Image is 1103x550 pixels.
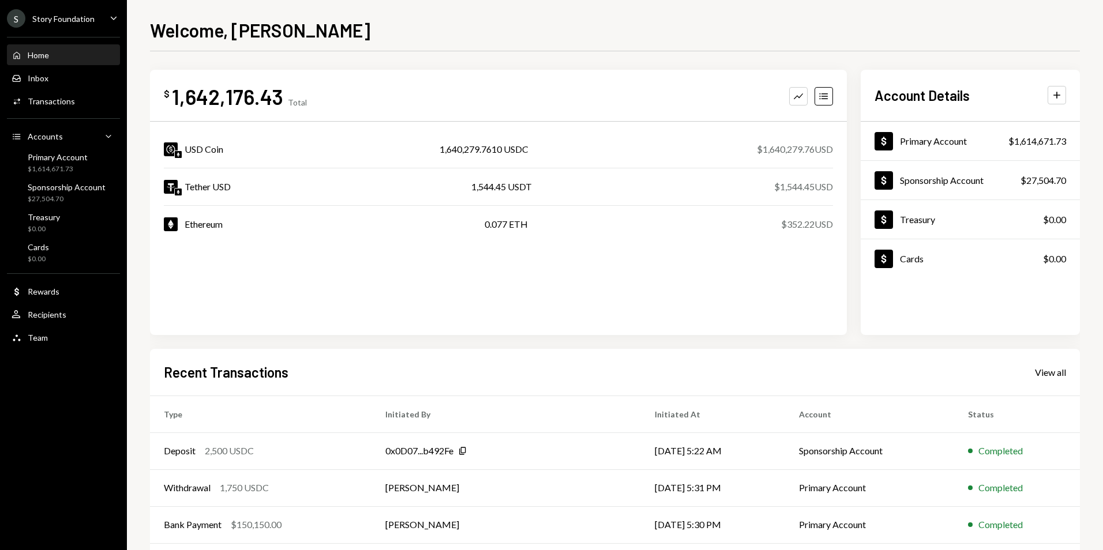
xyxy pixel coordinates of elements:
div: 0x0D07...b492Fe [385,444,453,458]
div: $1,614,671.73 [1008,134,1066,148]
div: 1,642,176.43 [172,84,283,110]
div: Primary Account [28,152,88,162]
a: Home [7,44,120,65]
td: [PERSON_NAME] [372,506,641,543]
td: [DATE] 5:30 PM [641,506,785,543]
img: ETH [164,217,178,231]
div: 1,544.45 USDT [471,180,532,194]
th: Account [785,395,955,432]
th: Initiated At [641,395,785,432]
a: View all [1035,366,1066,378]
div: Treasury [28,212,60,222]
a: Recipients [7,304,120,325]
div: Recipients [28,310,66,319]
div: Sponsorship Account [28,182,106,192]
div: Sponsorship Account [900,175,984,186]
div: Completed [978,444,1023,458]
div: Completed [978,518,1023,532]
div: 1,750 USDC [220,481,269,495]
div: Deposit [164,444,196,458]
img: USDT [164,180,178,194]
div: Bank Payment [164,518,222,532]
a: Team [7,327,120,348]
img: ethereum-mainnet [175,189,182,195]
a: Primary Account$1,614,671.73 [7,149,120,176]
div: Cards [28,242,49,252]
div: Team [28,333,48,342]
div: $ [164,88,170,100]
img: ethereum-mainnet [175,151,182,158]
div: $150,150.00 [231,518,282,532]
div: Story Foundation [32,14,95,24]
td: Sponsorship Account [785,432,955,469]
a: Transactions [7,91,120,111]
div: $0.00 [1043,252,1066,266]
div: View all [1035,367,1066,378]
a: Cards$0.00 [861,239,1080,278]
h1: Welcome, [PERSON_NAME] [150,18,370,42]
th: Status [954,395,1080,432]
div: $0.00 [28,254,49,264]
div: Transactions [28,96,75,106]
td: Primary Account [785,469,955,506]
a: Accounts [7,126,120,146]
h2: Recent Transactions [164,363,288,382]
div: Total [288,97,307,107]
div: $352.22 USD [781,217,833,231]
div: $0.00 [28,224,60,234]
div: Withdrawal [164,481,211,495]
th: Type [150,395,372,432]
a: Rewards [7,281,120,302]
td: [PERSON_NAME] [372,469,641,506]
div: Completed [978,481,1023,495]
div: Accounts [28,131,63,141]
div: Inbox [28,73,48,83]
a: Cards$0.00 [7,239,120,266]
div: 2,500 USDC [205,444,254,458]
a: Inbox [7,67,120,88]
div: S [7,9,25,28]
div: Treasury [900,214,935,225]
a: Sponsorship Account$27,504.70 [861,161,1080,199]
div: Rewards [28,287,59,296]
div: $1,614,671.73 [28,164,88,174]
div: $1,640,279.76 USD [757,142,833,156]
div: Cards [900,253,924,264]
div: Primary Account [900,135,967,146]
a: Treasury$0.00 [861,200,1080,239]
div: 1,640,279.7610 USDC [440,142,528,156]
div: $1,544.45 USD [774,180,833,194]
td: [DATE] 5:22 AM [641,432,785,469]
td: Primary Account [785,506,955,543]
div: Tether USD [185,180,231,194]
a: Sponsorship Account$27,504.70 [7,179,120,206]
a: Primary Account$1,614,671.73 [861,122,1080,160]
td: [DATE] 5:31 PM [641,469,785,506]
h2: Account Details [875,86,970,105]
div: Home [28,50,49,60]
div: 0.077 ETH [485,217,528,231]
a: Treasury$0.00 [7,209,120,236]
div: Ethereum [185,217,223,231]
div: $0.00 [1043,213,1066,227]
img: USDC [164,142,178,156]
div: $27,504.70 [28,194,106,204]
div: USD Coin [185,142,223,156]
th: Initiated By [372,395,641,432]
div: $27,504.70 [1021,174,1066,187]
